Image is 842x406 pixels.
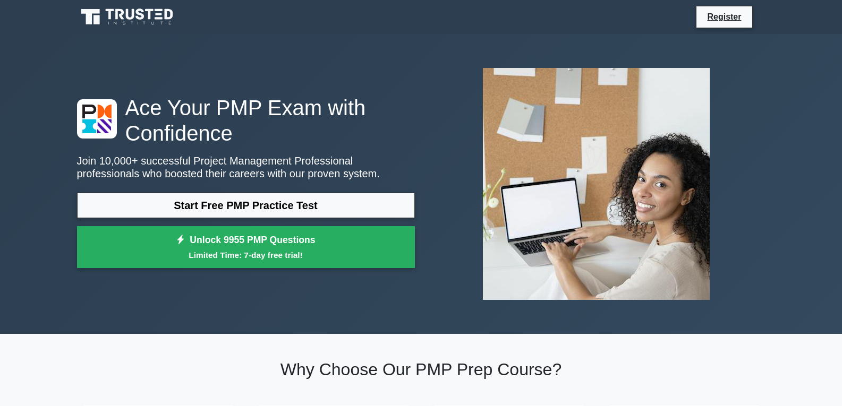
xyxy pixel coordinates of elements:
small: Limited Time: 7-day free trial! [90,249,402,261]
h2: Why Choose Our PMP Prep Course? [77,359,766,379]
p: Join 10,000+ successful Project Management Professional professionals who boosted their careers w... [77,154,415,180]
a: Start Free PMP Practice Test [77,193,415,218]
a: Unlock 9955 PMP QuestionsLimited Time: 7-day free trial! [77,226,415,269]
a: Register [701,10,747,23]
h1: Ace Your PMP Exam with Confidence [77,95,415,146]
